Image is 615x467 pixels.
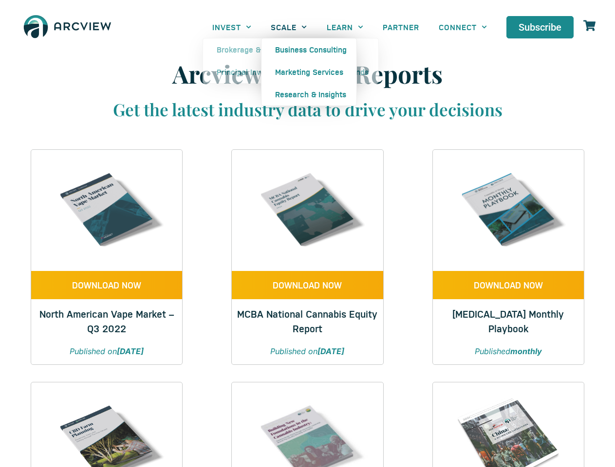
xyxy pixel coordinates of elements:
[203,16,497,38] nav: Menu
[117,346,144,356] strong: [DATE]
[72,281,141,289] span: DOWNLOAD NOW
[19,10,115,45] img: The Arcview Group
[242,345,373,357] p: Published on
[519,22,561,32] span: Subscribe
[237,307,377,335] a: MCBA National Cannabis Equity Report
[510,346,542,356] strong: monthly
[273,281,342,289] span: DOWNLOAD NOW
[443,345,574,357] p: Published
[429,16,497,38] a: CONNECT
[373,16,429,38] a: PARTNER
[317,16,373,38] a: LEARN
[452,307,564,335] a: [MEDICAL_DATA] Monthly Playbook
[261,61,356,83] a: Marketing Services
[41,345,172,357] p: Published on
[46,150,167,270] img: Q3 2022 VAPE REPORT
[45,59,571,89] h1: Arcview Market Reports
[433,271,584,299] a: DOWNLOAD NOW
[39,307,174,335] a: North American Vape Market – Q3 2022
[31,271,182,299] a: DOWNLOAD NOW
[203,38,378,61] a: Brokerage & Advisory Services
[45,98,571,121] h3: Get the latest industry data to drive your decisions
[448,150,569,270] img: Cannabis & Hemp Monthly Playbook
[203,38,379,84] ul: INVEST
[261,38,356,61] a: Business Consulting
[232,271,383,299] a: DOWNLOAD NOW
[317,346,344,356] strong: [DATE]
[506,16,574,38] a: Subscribe
[261,83,356,106] a: Research & Insights
[203,61,378,83] a: Principal Investment Opportunities / Funds
[261,38,357,106] ul: SCALE
[261,16,317,38] a: SCALE
[203,16,261,38] a: INVEST
[474,281,543,289] span: DOWNLOAD NOW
